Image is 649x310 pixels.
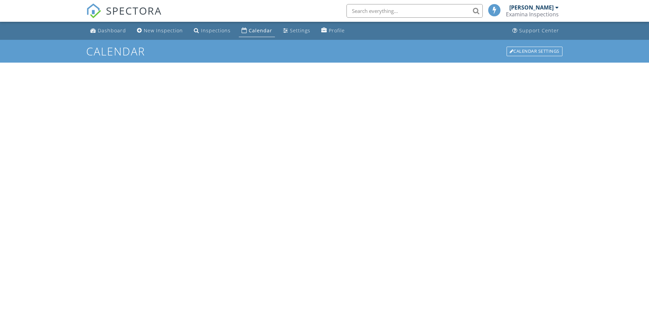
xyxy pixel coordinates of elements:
[249,27,272,34] div: Calendar
[509,4,554,11] div: [PERSON_NAME]
[201,27,231,34] div: Inspections
[134,25,186,37] a: New Inspection
[280,25,313,37] a: Settings
[144,27,183,34] div: New Inspection
[106,3,162,18] span: SPECTORA
[506,11,559,18] div: Examina Inspections
[86,45,563,57] h1: Calendar
[346,4,483,18] input: Search everything...
[86,9,162,23] a: SPECTORA
[290,27,310,34] div: Settings
[191,25,233,37] a: Inspections
[510,25,562,37] a: Support Center
[507,47,562,56] div: Calendar Settings
[98,27,126,34] div: Dashboard
[329,27,345,34] div: Profile
[86,3,101,18] img: The Best Home Inspection Software - Spectora
[239,25,275,37] a: Calendar
[506,46,563,57] a: Calendar Settings
[319,25,347,37] a: Profile
[88,25,129,37] a: Dashboard
[519,27,559,34] div: Support Center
